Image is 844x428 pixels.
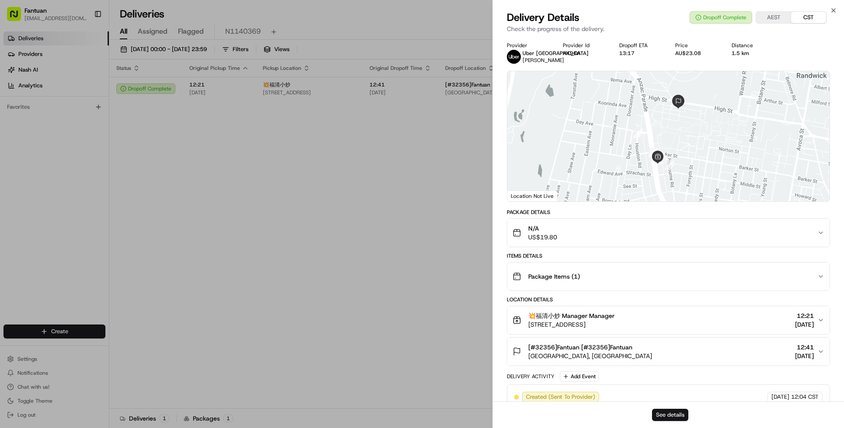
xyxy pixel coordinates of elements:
[652,409,688,421] button: See details
[732,50,774,57] div: 1.5 km
[27,135,71,142] span: [PERSON_NAME]
[507,262,830,290] button: Package Items (1)
[732,42,774,49] div: Distance
[560,371,599,382] button: Add Event
[791,12,826,23] button: CST
[619,50,662,57] div: 13:17
[39,92,120,99] div: We're available if you need us!
[507,296,830,303] div: Location Details
[136,112,159,122] button: See all
[9,196,16,203] div: 📗
[619,42,662,49] div: Dropoff ETA
[528,233,557,242] span: US$19.80
[39,83,143,92] div: Start new chat
[18,83,34,99] img: 8016278978528_b943e370aa5ada12b00a_72.png
[507,252,830,259] div: Items Details
[528,224,557,233] span: N/A
[795,311,814,320] span: 12:21
[523,50,589,57] span: Uber [GEOGRAPHIC_DATA]
[87,217,106,223] span: Pylon
[528,352,652,360] span: [GEOGRAPHIC_DATA], [GEOGRAPHIC_DATA]
[17,136,24,143] img: 1736555255976-a54dd68f-1ca7-489b-9aae-adbdc363a1c4
[9,127,23,141] img: Asif Zaman Khan
[528,272,580,281] span: Package Items ( 1 )
[526,393,595,401] span: Created (Sent To Provider)
[756,12,791,23] button: AEST
[771,393,789,401] span: [DATE]
[17,159,24,166] img: 1736555255976-a54dd68f-1ca7-489b-9aae-adbdc363a1c4
[149,86,159,97] button: Start new chat
[23,56,144,66] input: Clear
[62,216,106,223] a: Powered byPylon
[70,192,144,207] a: 💻API Documentation
[795,352,814,360] span: [DATE]
[9,9,26,26] img: Nash
[507,10,579,24] span: Delivery Details
[27,159,71,166] span: [PERSON_NAME]
[690,11,752,24] button: Dropoff Complete
[563,50,580,57] button: A496A
[528,320,614,329] span: [STREET_ADDRESS]
[507,24,830,33] p: Check the progress of the delivery.
[791,393,819,401] span: 12:04 CST
[528,343,632,352] span: [#32356]Fantuan [#32356]Fantuan
[675,50,718,57] div: AU$23.08
[9,151,23,165] img: Asif Zaman Khan
[523,57,564,64] span: [PERSON_NAME]
[507,306,830,334] button: 💥福清小炒 Manager Manager[STREET_ADDRESS]12:21[DATE]
[73,159,76,166] span: •
[5,192,70,207] a: 📗Knowledge Base
[77,159,98,166] span: 8月14日
[648,148,658,157] div: 7
[675,42,718,49] div: Price
[9,35,159,49] p: Welcome 👋
[507,50,521,64] img: uber-new-logo.jpeg
[633,128,643,138] div: 8
[507,42,549,49] div: Provider
[83,195,140,204] span: API Documentation
[507,338,830,366] button: [#32356]Fantuan [#32356]Fantuan[GEOGRAPHIC_DATA], [GEOGRAPHIC_DATA]12:41[DATE]
[528,311,614,320] span: 💥福清小炒 Manager Manager
[73,135,76,142] span: •
[795,320,814,329] span: [DATE]
[795,343,814,352] span: 12:41
[77,135,98,142] span: 8月15日
[9,114,56,121] div: Past conversations
[507,219,830,247] button: N/AUS$19.80
[74,196,81,203] div: 💻
[9,83,24,99] img: 1736555255976-a54dd68f-1ca7-489b-9aae-adbdc363a1c4
[507,190,558,201] div: Location Not Live
[507,373,555,380] div: Delivery Activity
[563,42,605,49] div: Provider Id
[665,160,674,170] div: 2
[507,209,830,216] div: Package Details
[17,195,67,204] span: Knowledge Base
